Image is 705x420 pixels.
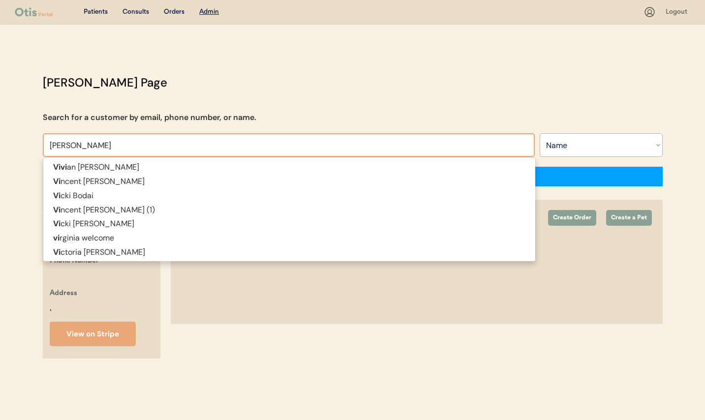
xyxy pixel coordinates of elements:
u: Admin [199,8,219,15]
strong: vi [53,233,60,243]
div: Consults [123,7,149,17]
strong: Vi [53,176,61,186]
div: [PERSON_NAME] Page [43,74,167,91]
button: Create a Pet [606,210,652,226]
p: cki Bodai [43,189,535,203]
strong: Vi [53,190,61,201]
p: ctoria [PERSON_NAME] [43,245,535,260]
strong: Vi [53,247,61,257]
div: Search for a customer by email, phone number, or name. [43,112,256,123]
div: Logout [666,7,690,17]
input: Search by name [43,133,535,157]
button: View on Stripe [50,322,136,346]
strong: Vi [115,261,122,271]
strong: Vi [53,162,61,172]
div: Patients [84,7,108,17]
div: Orders [164,7,184,17]
strong: Vi [53,205,61,215]
strong: Vi [53,218,61,229]
p: rginia welcome [43,231,535,245]
div: Address [50,288,77,300]
p: an [PERSON_NAME] [43,160,535,175]
p: cki [PERSON_NAME] [43,217,535,231]
button: Create Order [548,210,596,226]
p: ncent [PERSON_NAME] [43,175,535,189]
p: [PERSON_NAME] tzthum [43,260,535,274]
strong: vi [61,162,67,172]
div: , [50,303,52,314]
p: ncent [PERSON_NAME] (1) [43,203,535,217]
